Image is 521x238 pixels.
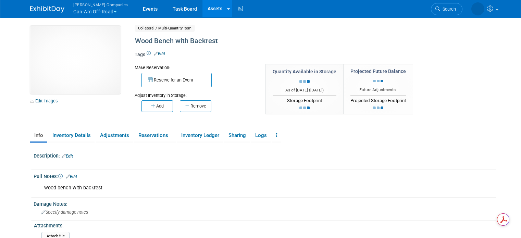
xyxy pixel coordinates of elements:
a: Adjustments [96,129,133,141]
div: Make Reservation: [135,64,255,71]
img: Stephanie Johnson [471,2,484,15]
img: loading... [299,107,310,109]
a: Edit [154,51,165,56]
a: Inventory Ledger [177,129,223,141]
a: Edit Images [30,97,61,105]
button: Add [141,100,173,112]
a: Edit [66,174,77,179]
span: [DATE] [310,88,322,92]
div: Quantity Available in Storage [273,68,336,75]
a: Info [30,129,47,141]
button: Remove [180,100,211,112]
div: Storage Footprint [273,95,336,104]
div: Damage Notes: [34,199,496,208]
span: Search [440,7,456,12]
span: Collateral / Multi-Quantity Item [135,25,195,32]
div: As of [DATE] ( ) [273,87,336,93]
span: [PERSON_NAME] Companies [73,1,128,8]
div: Projected Future Balance [350,68,406,75]
img: loading... [373,107,383,109]
a: Inventory Details [48,129,95,141]
div: Attachments: [34,221,493,229]
a: Edit [62,154,73,159]
div: wood bench with backrest [39,181,409,195]
span: Specify damage notes [41,210,88,215]
img: View Images [30,26,121,94]
div: Pull Notes: [34,171,496,180]
div: Future Adjustments: [350,87,406,93]
div: Adjust Inventory in Storage: [135,87,255,99]
img: loading... [299,80,310,83]
div: Description: [34,151,496,160]
img: ExhibitDay [30,6,64,13]
div: Tags [135,51,438,63]
a: Search [431,3,462,15]
button: Reserve for an Event [141,73,212,87]
a: Sharing [224,129,250,141]
div: Wood Bench with Backrest [133,35,438,47]
a: Reservations [134,129,176,141]
a: Logs [251,129,271,141]
img: loading... [373,80,383,83]
div: Projected Storage Footprint [350,95,406,104]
